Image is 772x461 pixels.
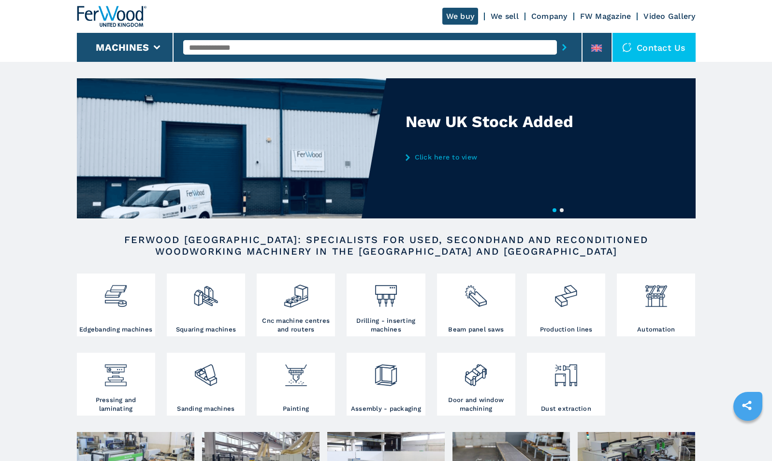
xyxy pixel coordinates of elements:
button: Machines [96,42,149,53]
a: Edgebanding machines [77,274,155,336]
a: Company [531,12,568,21]
h3: Cnc machine centres and routers [259,317,333,334]
img: sezionatrici_2.png [463,276,489,309]
img: pressa-strettoia.png [103,355,129,388]
a: Drilling - inserting machines [347,274,425,336]
img: New UK Stock Added [77,78,386,218]
h3: Painting [283,404,309,413]
a: sharethis [735,393,759,418]
img: montaggio_imballaggio_2.png [373,355,399,388]
a: Video Gallery [643,12,695,21]
img: levigatrici_2.png [193,355,218,388]
img: foratrici_inseritrici_2.png [373,276,399,309]
a: Click here to view [406,153,595,161]
button: 2 [560,208,564,212]
button: 1 [553,208,556,212]
a: We sell [491,12,519,21]
a: Automation [617,274,695,336]
h3: Dust extraction [541,404,591,413]
h2: FERWOOD [GEOGRAPHIC_DATA]: SPECIALISTS FOR USED, SECONDHAND AND RECONDITIONED WOODWORKING MACHINE... [108,234,665,257]
a: Cnc machine centres and routers [257,274,335,336]
img: linee_di_produzione_2.png [553,276,579,309]
img: lavorazione_porte_finestre_2.png [463,355,489,388]
h3: Door and window machining [439,396,513,413]
h3: Production lines [540,325,593,334]
iframe: Chat [731,418,765,454]
h3: Beam panel saws [448,325,504,334]
img: squadratrici_2.png [193,276,218,309]
a: Painting [257,353,335,416]
img: centro_di_lavoro_cnc_2.png [283,276,309,309]
a: Production lines [527,274,605,336]
a: Squaring machines [167,274,245,336]
a: Sanding machines [167,353,245,416]
a: We buy [442,8,479,25]
img: bordatrici_1.png [103,276,129,309]
a: FW Magazine [580,12,631,21]
a: Dust extraction [527,353,605,416]
button: submit-button [557,36,572,58]
a: Door and window machining [437,353,515,416]
h3: Drilling - inserting machines [349,317,422,334]
h3: Pressing and laminating [79,396,153,413]
img: Ferwood [77,6,146,27]
h3: Squaring machines [176,325,236,334]
h3: Edgebanding machines [79,325,152,334]
img: Contact us [622,43,632,52]
a: Pressing and laminating [77,353,155,416]
div: Contact us [612,33,696,62]
h3: Assembly - packaging [351,404,421,413]
h3: Sanding machines [177,404,234,413]
a: Assembly - packaging [347,353,425,416]
img: aspirazione_1.png [553,355,579,388]
img: automazione.png [643,276,669,309]
img: verniciatura_1.png [283,355,309,388]
h3: Automation [637,325,675,334]
a: Beam panel saws [437,274,515,336]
